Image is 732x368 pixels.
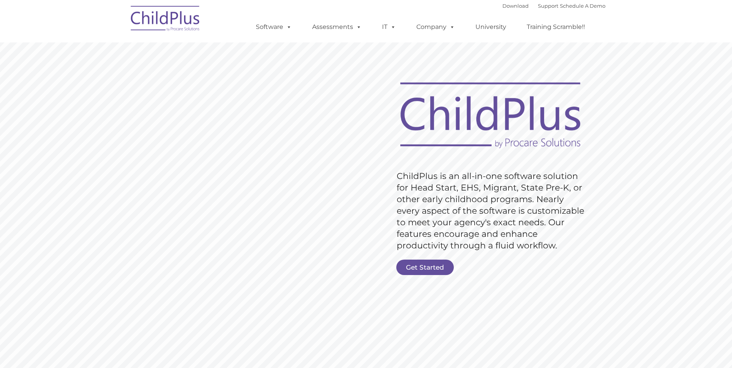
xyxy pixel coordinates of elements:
[127,0,204,39] img: ChildPlus by Procare Solutions
[519,19,593,35] a: Training Scramble!!
[560,3,605,9] a: Schedule A Demo
[409,19,463,35] a: Company
[502,3,529,9] a: Download
[468,19,514,35] a: University
[304,19,369,35] a: Assessments
[248,19,299,35] a: Software
[397,170,588,252] rs-layer: ChildPlus is an all-in-one software solution for Head Start, EHS, Migrant, State Pre-K, or other ...
[538,3,558,9] a: Support
[396,260,454,275] a: Get Started
[502,3,605,9] font: |
[374,19,404,35] a: IT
